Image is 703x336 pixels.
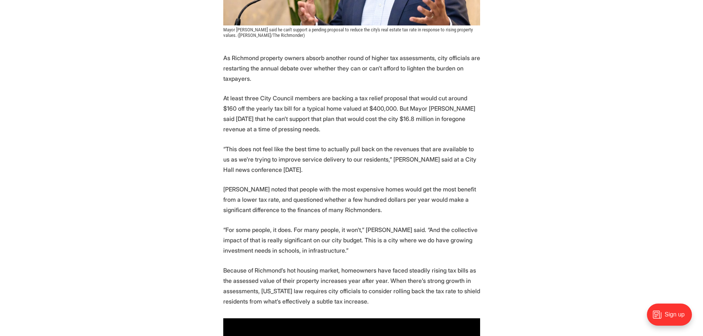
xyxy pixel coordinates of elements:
span: Mayor [PERSON_NAME] said he can't support a pending proposal to reduce the city's real estate tax... [223,27,474,38]
p: [PERSON_NAME] noted that people with the most expensive homes would get the most benefit from a l... [223,184,480,215]
p: Because of Richmond’s hot housing market, homeowners have faced steadily rising tax bills as the ... [223,265,480,306]
p: At least three City Council members are backing a tax relief proposal that would cut around $160 ... [223,93,480,134]
p: “For some people, it does. For many people, it won't,” [PERSON_NAME] said. “And the collective im... [223,225,480,256]
iframe: portal-trigger [641,300,703,336]
p: As Richmond property owners absorb another round of higher tax assessments, city officials are re... [223,53,480,84]
p: “This does not feel like the best time to actually pull back on the revenues that are available t... [223,144,480,175]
